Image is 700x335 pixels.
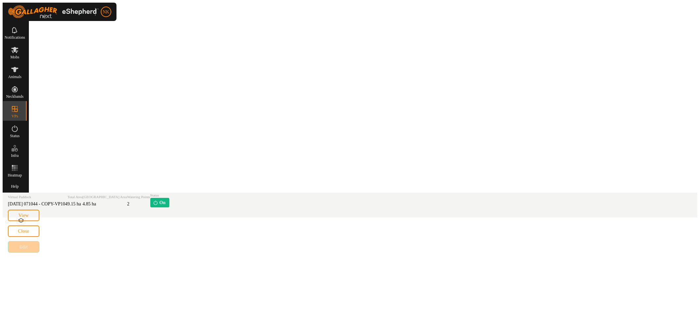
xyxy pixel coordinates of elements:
button: View [8,210,39,221]
a: Contact Us [357,184,374,190]
span: Total Area [68,194,83,200]
span: Help [11,184,18,188]
span: Infra [11,154,18,157]
span: [DATE] 071044 - COPY-VP104 [8,201,68,206]
span: Close [18,229,29,234]
span: Mobs [10,55,19,59]
span: Watering Points [127,194,150,200]
span: On [159,199,166,206]
a: Privacy Policy [326,184,349,190]
span: Status [150,193,170,198]
button: Close [8,225,39,237]
button: Edit [8,241,39,253]
span: NK [103,9,109,15]
button: Reset Map [6,220,8,223]
span: 4.85 ha [83,201,96,206]
span: Virtual Paddock [8,194,68,200]
span: View [18,213,29,218]
span: Animals [8,75,22,79]
span: Edit [19,244,28,250]
span: 9.15 ha [68,201,81,206]
span: Notifications [5,35,25,39]
a: Help [3,180,27,191]
img: turn-on [153,200,158,205]
span: Neckbands [6,94,23,98]
span: Heatmap [8,173,22,177]
span: [GEOGRAPHIC_DATA] Area [83,194,127,200]
img: Gallagher Logo [8,5,99,18]
span: Status [10,134,19,138]
span: 2 [127,201,129,206]
span: VPs [11,114,18,118]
